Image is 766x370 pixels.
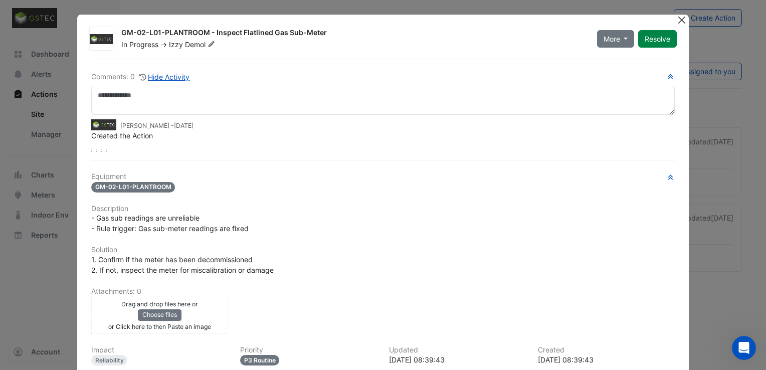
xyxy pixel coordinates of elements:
[121,40,158,49] span: In Progress
[91,119,116,130] img: GSTEC
[121,300,198,308] small: Drag and drop files here or
[389,346,526,354] h6: Updated
[91,214,249,233] span: - Gas sub readings are unreliable - Rule trigger: Gas sub-meter readings are fixed
[108,323,211,330] small: or Click here to then Paste an image
[91,246,675,254] h6: Solution
[597,30,635,48] button: More
[240,346,377,354] h6: Priority
[91,346,228,354] h6: Impact
[240,355,280,365] div: P3 Routine
[139,71,190,83] button: Hide Activity
[90,34,113,44] img: GSTEC
[538,346,675,354] h6: Created
[120,121,194,130] small: [PERSON_NAME] -
[174,122,194,129] span: 2025-08-13 08:39:43
[638,30,677,48] button: Resolve
[91,172,675,181] h6: Equipment
[169,40,183,49] span: Izzy
[91,71,190,83] div: Comments: 0
[604,34,620,44] span: More
[91,205,675,213] h6: Description
[389,354,526,365] div: [DATE] 08:39:43
[676,15,687,25] button: Close
[91,287,675,296] h6: Attachments: 0
[185,40,217,50] span: Demol
[732,336,756,360] iframe: Intercom live chat
[138,309,181,320] button: Choose files
[91,355,128,365] div: Reliability
[91,131,153,140] span: Created the Action
[91,255,274,274] span: 1. Confirm if the meter has been decommissioned 2. If not, inspect the meter for miscalibration o...
[160,40,167,49] span: ->
[121,28,585,40] div: GM-02-L01-PLANTROOM - Inspect Flatlined Gas Sub-Meter
[91,182,175,193] span: GM-02-L01-PLANTROOM
[538,354,675,365] div: [DATE] 08:39:43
